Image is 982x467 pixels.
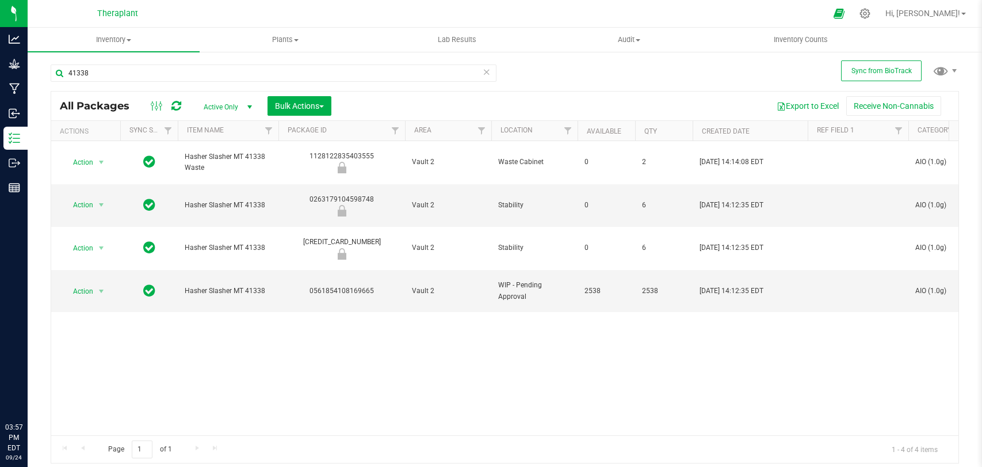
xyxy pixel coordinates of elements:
[28,35,200,45] span: Inventory
[587,127,621,135] a: Available
[185,286,272,297] span: Hasher Slasher MT 41338
[200,35,371,45] span: Plants
[386,121,405,141] a: Filter
[584,242,628,253] span: 0
[700,242,763,253] span: [DATE] 14:12:35 EDT
[185,151,272,173] span: Hasher Slasher MT 41338 Waste
[9,83,20,94] inline-svg: Manufacturing
[422,35,492,45] span: Lab Results
[9,182,20,193] inline-svg: Reports
[700,200,763,211] span: [DATE] 14:12:35 EDT
[94,197,109,213] span: select
[412,157,484,168] span: Vault 2
[277,248,407,260] div: Newly Received
[200,28,372,52] a: Plants
[559,121,578,141] a: Filter
[5,453,22,462] p: 09/24
[185,242,272,253] span: Hasher Slasher MT 41338
[60,127,116,135] div: Actions
[9,33,20,45] inline-svg: Analytics
[584,200,628,211] span: 0
[60,100,141,112] span: All Packages
[544,35,714,45] span: Audit
[543,28,715,52] a: Audit
[94,240,109,256] span: select
[63,240,94,256] span: Action
[644,127,657,135] a: Qty
[97,9,138,18] span: Theraplant
[143,197,155,213] span: In Sync
[841,60,922,81] button: Sync from BioTrack
[642,286,686,297] span: 2538
[98,441,181,458] span: Page of 1
[94,283,109,299] span: select
[277,286,407,297] div: 0561854108169665
[51,64,496,82] input: Search Package ID, Item Name, SKU, Lot or Part Number...
[159,121,178,141] a: Filter
[851,67,912,75] span: Sync from BioTrack
[642,200,686,211] span: 6
[700,286,763,297] span: [DATE] 14:12:35 EDT
[472,121,491,141] a: Filter
[277,237,407,259] div: [CREDIT_CARD_NUMBER]
[371,28,543,52] a: Lab Results
[882,441,947,458] span: 1 - 4 of 4 items
[498,242,571,253] span: Stability
[268,96,331,116] button: Bulk Actions
[889,121,908,141] a: Filter
[498,280,571,302] span: WIP - Pending Approval
[63,283,94,299] span: Action
[9,132,20,144] inline-svg: Inventory
[584,286,628,297] span: 2538
[414,126,431,134] a: Area
[700,157,763,168] span: [DATE] 14:14:08 EDT
[412,286,484,297] span: Vault 2
[498,157,571,168] span: Waste Cabinet
[275,101,324,111] span: Bulk Actions
[584,157,628,168] span: 0
[500,126,533,134] a: Location
[885,9,960,18] span: Hi, [PERSON_NAME]!
[642,157,686,168] span: 2
[277,205,407,217] div: Newly Received
[5,422,22,453] p: 03:57 PM EDT
[277,162,407,173] div: Newly Received
[412,200,484,211] span: Vault 2
[769,96,846,116] button: Export to Excel
[817,126,854,134] a: Ref Field 1
[758,35,843,45] span: Inventory Counts
[642,242,686,253] span: 6
[9,157,20,169] inline-svg: Outbound
[858,8,872,19] div: Manage settings
[9,58,20,70] inline-svg: Grow
[129,126,174,134] a: Sync Status
[412,242,484,253] span: Vault 2
[63,154,94,170] span: Action
[143,283,155,299] span: In Sync
[143,154,155,170] span: In Sync
[187,126,224,134] a: Item Name
[9,108,20,119] inline-svg: Inbound
[826,2,852,25] span: Open Ecommerce Menu
[714,28,887,52] a: Inventory Counts
[702,127,750,135] a: Created Date
[918,126,952,134] a: Category
[259,121,278,141] a: Filter
[132,441,152,458] input: 1
[12,375,46,409] iframe: Resource center
[288,126,327,134] a: Package ID
[28,28,200,52] a: Inventory
[846,96,941,116] button: Receive Non-Cannabis
[143,240,155,256] span: In Sync
[498,200,571,211] span: Stability
[63,197,94,213] span: Action
[94,154,109,170] span: select
[483,64,491,79] span: Clear
[185,200,272,211] span: Hasher Slasher MT 41338
[277,151,407,173] div: 1128122835403555
[277,194,407,217] div: 0263179104598748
